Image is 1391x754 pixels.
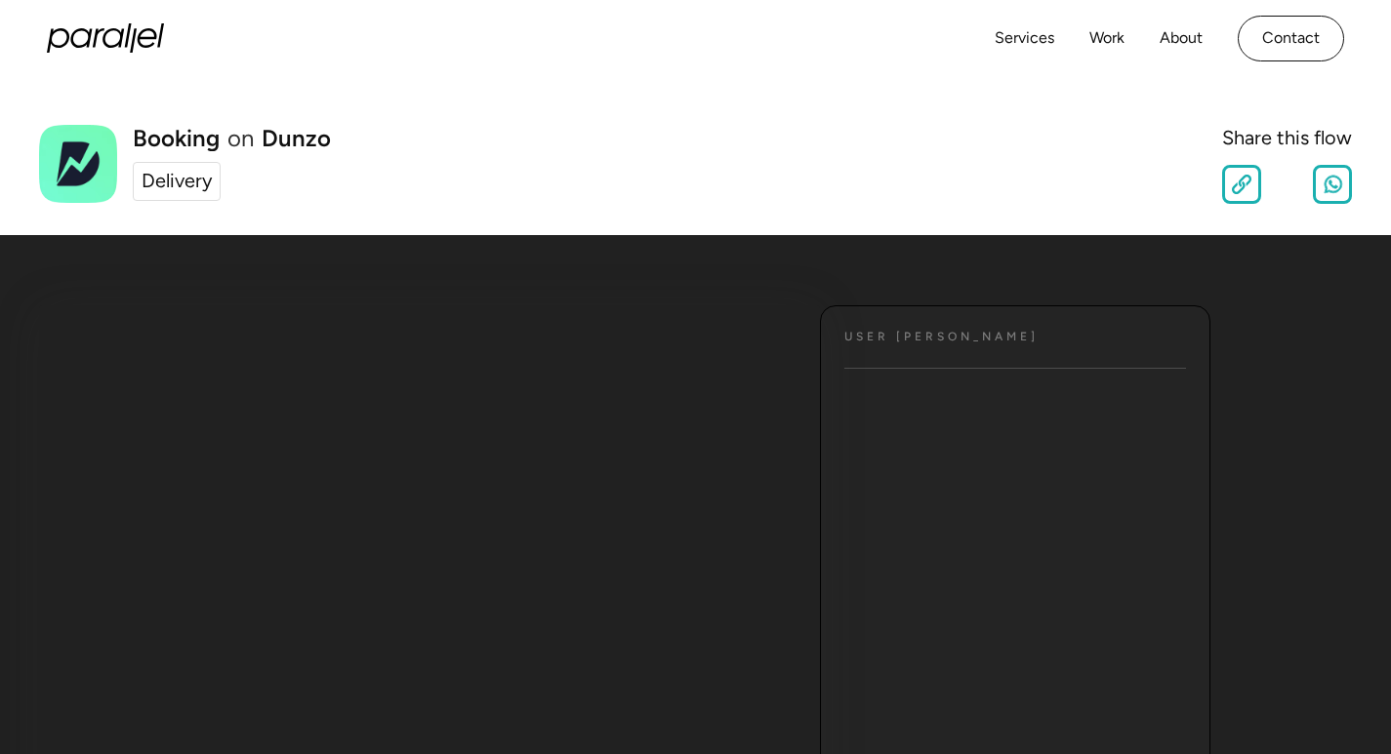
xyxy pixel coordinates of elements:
a: Services [995,24,1054,53]
a: Work [1089,24,1125,53]
h4: User [PERSON_NAME] [844,330,1039,344]
div: Delivery [142,167,212,196]
a: About [1160,24,1203,53]
h1: Booking [133,127,220,150]
a: Dunzo [262,127,331,150]
a: Delivery [133,162,221,201]
div: Share this flow [1222,124,1352,153]
div: on [227,127,254,150]
a: Contact [1238,16,1344,61]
